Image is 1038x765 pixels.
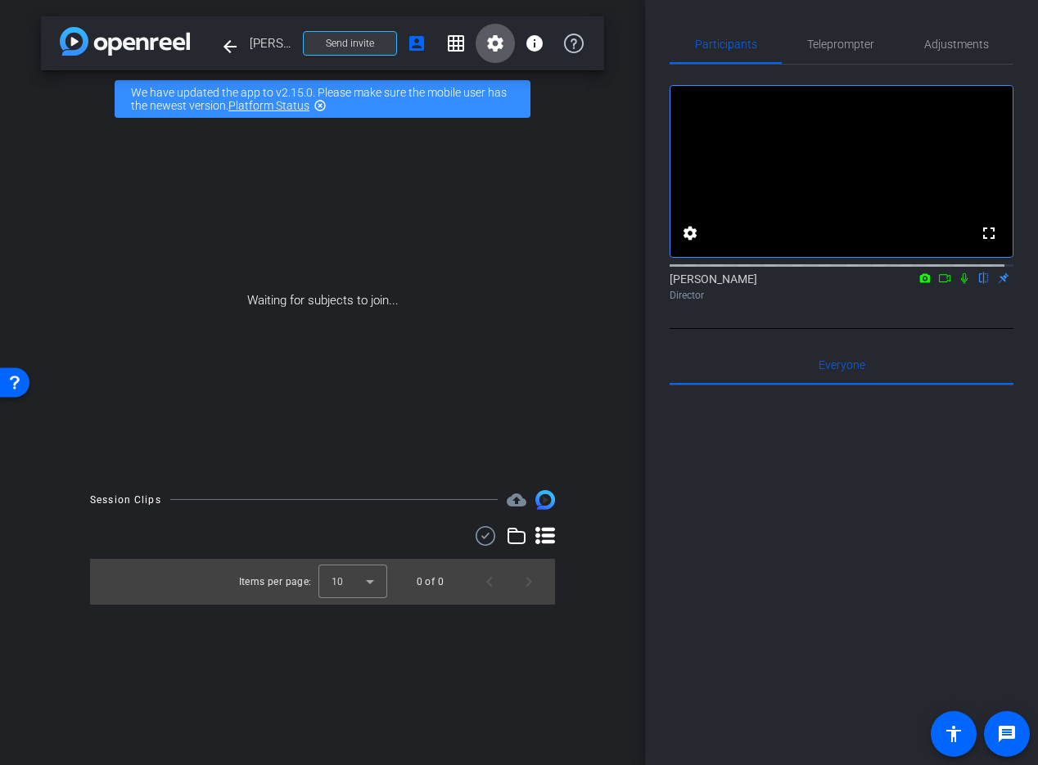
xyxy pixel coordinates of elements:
[220,37,240,56] mat-icon: arrow_back
[924,38,989,50] span: Adjustments
[228,99,309,112] a: Platform Status
[90,492,161,508] div: Session Clips
[326,37,374,50] span: Send invite
[979,223,999,243] mat-icon: fullscreen
[303,31,397,56] button: Send invite
[509,562,548,601] button: Next page
[695,38,757,50] span: Participants
[250,27,293,60] span: [PERSON_NAME]
[115,80,530,118] div: We have updated the app to v2.15.0. Please make sure the mobile user has the newest version.
[670,271,1013,303] div: [PERSON_NAME]
[239,574,312,590] div: Items per page:
[974,270,994,285] mat-icon: flip
[41,128,604,474] div: Waiting for subjects to join...
[997,724,1017,744] mat-icon: message
[525,34,544,53] mat-icon: info
[470,562,509,601] button: Previous page
[507,490,526,510] span: Destinations for your clips
[485,34,505,53] mat-icon: settings
[670,288,1013,303] div: Director
[417,574,444,590] div: 0 of 0
[680,223,700,243] mat-icon: settings
[944,724,964,744] mat-icon: accessibility
[819,359,865,371] span: Everyone
[60,27,190,56] img: app-logo
[807,38,874,50] span: Teleprompter
[446,34,466,53] mat-icon: grid_on
[407,34,426,53] mat-icon: account_box
[535,490,555,510] img: Session clips
[507,490,526,510] mat-icon: cloud_upload
[314,99,327,112] mat-icon: highlight_off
